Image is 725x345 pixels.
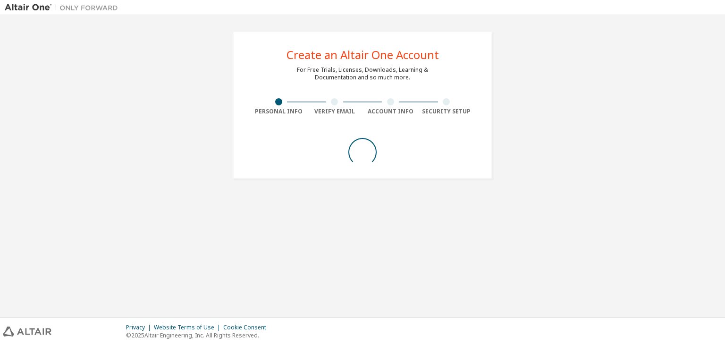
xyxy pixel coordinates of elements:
[362,108,419,115] div: Account Info
[3,327,51,336] img: altair_logo.svg
[287,49,439,60] div: Create an Altair One Account
[419,108,475,115] div: Security Setup
[307,108,363,115] div: Verify Email
[297,66,428,81] div: For Free Trials, Licenses, Downloads, Learning & Documentation and so much more.
[251,108,307,115] div: Personal Info
[126,324,154,331] div: Privacy
[126,331,272,339] p: © 2025 Altair Engineering, Inc. All Rights Reserved.
[223,324,272,331] div: Cookie Consent
[154,324,223,331] div: Website Terms of Use
[5,3,123,12] img: Altair One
